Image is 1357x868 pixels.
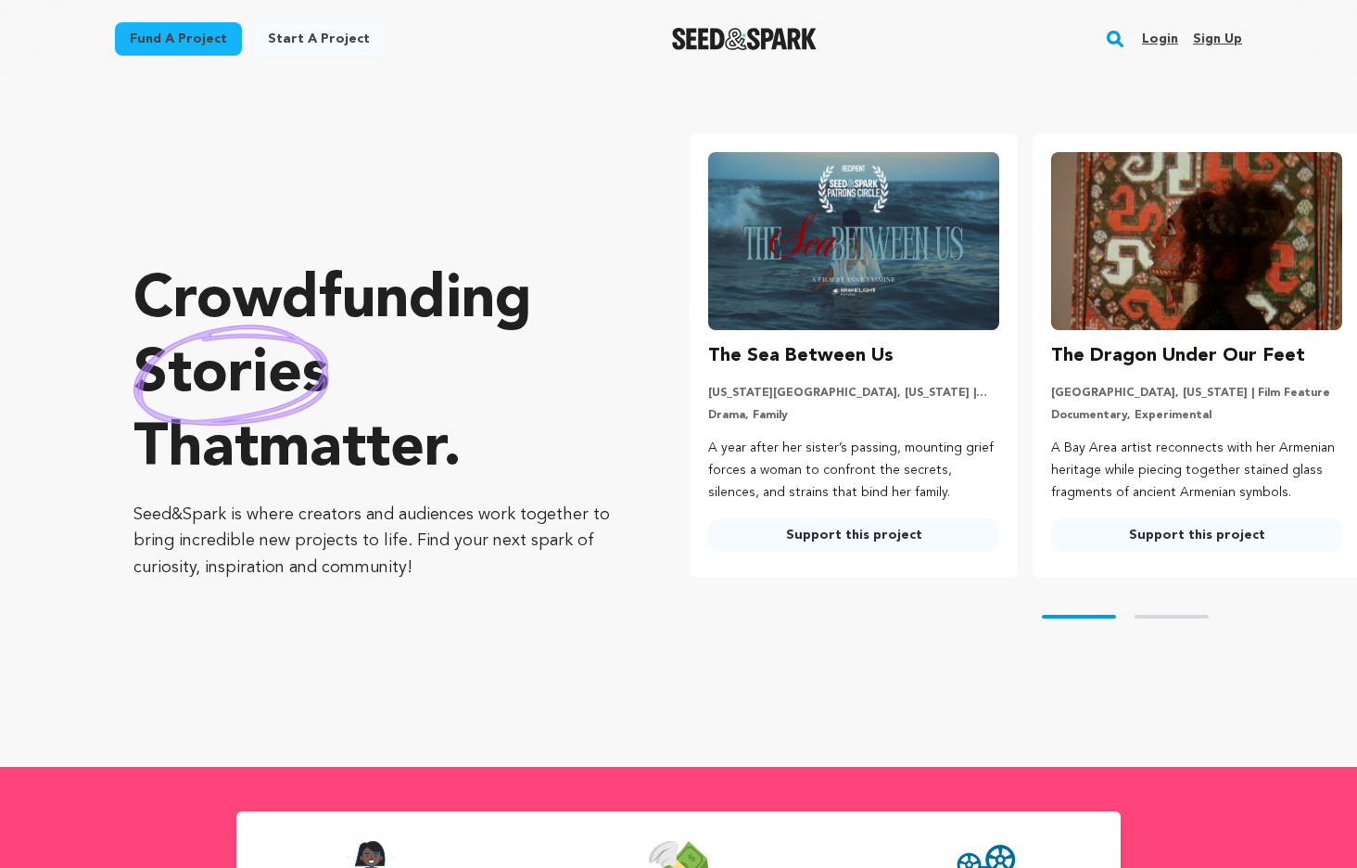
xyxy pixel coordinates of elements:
p: A Bay Area artist reconnects with her Armenian heritage while piecing together stained glass frag... [1051,438,1342,504]
img: Seed&Spark Logo Dark Mode [672,28,818,50]
a: Support this project [1051,518,1342,552]
img: hand sketched image [133,325,329,426]
img: The Dragon Under Our Feet image [1051,152,1342,330]
p: A year after her sister’s passing, mounting grief forces a woman to confront the secrets, silence... [708,438,999,504]
a: Start a project [253,22,385,56]
a: Sign up [1193,24,1242,54]
a: Fund a project [115,22,242,56]
p: Documentary, Experimental [1051,408,1342,423]
a: Login [1142,24,1178,54]
p: [US_STATE][GEOGRAPHIC_DATA], [US_STATE] | Film Short [708,386,999,401]
p: Crowdfunding that . [133,264,615,487]
p: [GEOGRAPHIC_DATA], [US_STATE] | Film Feature [1051,386,1342,401]
a: Support this project [708,518,999,552]
h3: The Dragon Under Our Feet [1051,341,1305,371]
p: Seed&Spark is where creators and audiences work together to bring incredible new projects to life... [133,502,615,581]
a: Seed&Spark Homepage [672,28,818,50]
p: Drama, Family [708,408,999,423]
h3: The Sea Between Us [708,341,894,371]
img: The Sea Between Us image [708,152,999,330]
span: matter [259,420,443,479]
